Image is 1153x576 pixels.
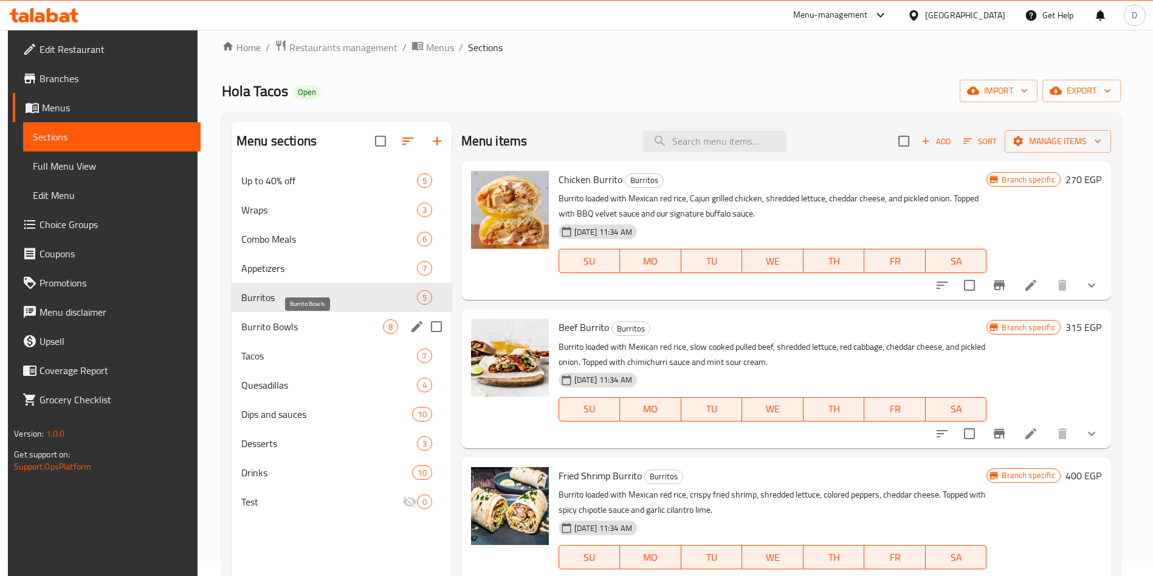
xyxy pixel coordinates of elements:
[417,436,432,451] div: items
[969,83,1028,99] span: import
[40,246,191,261] span: Coupons
[747,252,799,270] span: WE
[293,87,321,97] span: Open
[559,191,987,221] p: Burrito loaded with Mexican red rice, Cajun grilled chicken, shredded lettuce, cheddar cheese, an...
[559,318,609,336] span: Beef Burrito
[864,545,926,569] button: FR
[275,40,398,55] a: Restaurants management
[422,127,452,156] button: Add section
[417,349,432,363] div: items
[384,321,398,333] span: 8
[241,232,417,246] span: Combo Meals
[14,459,91,474] a: Support.OpsPlatform
[681,545,743,569] button: TU
[241,173,417,188] div: Up to 40% off
[564,252,615,270] span: SU
[232,370,452,400] div: Quesadillas4
[241,203,417,217] span: Wraps
[1065,467,1101,484] h6: 400 EGP
[40,392,191,407] span: Grocery Checklist
[232,458,452,487] div: Drinks10
[931,400,982,418] span: SA
[383,319,398,334] div: items
[13,64,201,93] a: Branches
[241,290,417,305] span: Burritos
[13,356,201,385] a: Coverage Report
[1065,319,1101,336] h6: 315 EGP
[611,321,650,336] div: Burritos
[46,426,65,442] span: 1.0.0
[222,40,1121,55] nav: breadcrumb
[804,397,865,422] button: TH
[559,397,620,422] button: SU
[232,283,452,312] div: Burritos5
[926,545,987,569] button: SA
[418,263,432,274] span: 7
[1052,83,1111,99] span: export
[570,226,637,238] span: [DATE] 11:34 AM
[925,9,1005,22] div: [GEOGRAPHIC_DATA]
[40,363,191,378] span: Coverage Report
[957,272,982,298] span: Select to update
[891,128,917,154] span: Select section
[232,195,452,224] div: Wraps3
[1132,9,1137,22] span: D
[222,77,288,105] span: Hola Tacos
[13,93,201,122] a: Menus
[418,350,432,362] span: 7
[1005,130,1111,153] button: Manage items
[564,400,615,418] span: SU
[23,122,201,151] a: Sections
[869,549,921,566] span: FR
[1024,278,1038,293] a: Edit menu item
[417,203,432,217] div: items
[241,407,412,422] span: Dips and sauces
[559,467,642,485] span: Fried Shrimp Burrito
[686,549,738,566] span: TU
[625,400,676,418] span: MO
[393,127,422,156] span: Sort sections
[1042,80,1121,102] button: export
[241,261,417,276] div: Appetizers
[14,426,44,442] span: Version:
[368,128,393,154] span: Select all sections
[643,131,786,152] input: search
[236,132,317,150] h2: Menu sections
[681,249,743,273] button: TU
[412,407,432,422] div: items
[620,397,681,422] button: MO
[418,380,432,391] span: 4
[13,385,201,414] a: Grocery Checklist
[1014,134,1101,149] span: Manage items
[917,132,955,151] span: Add item
[793,8,868,23] div: Menu-management
[241,494,402,509] div: Test
[13,210,201,239] a: Choice Groups
[241,378,417,392] div: Quesadillas
[412,465,432,480] div: items
[928,419,957,448] button: sort-choices
[804,249,865,273] button: TH
[232,400,452,429] div: Dips and sauces10
[232,166,452,195] div: Up to 40% off5
[931,252,982,270] span: SA
[40,217,191,232] span: Choice Groups
[13,327,201,356] a: Upsell
[747,549,799,566] span: WE
[417,290,432,305] div: items
[625,173,663,187] span: Burritos
[402,494,417,509] svg: Inactive section
[232,487,452,516] div: Test0
[742,397,804,422] button: WE
[645,470,683,484] span: Burritos
[997,322,1059,333] span: Branch specific
[232,312,452,341] div: Burrito Bowls8edit
[418,292,432,304] span: 5
[864,397,926,422] button: FR
[955,132,1005,151] span: Sort items
[232,341,452,370] div: Tacos7
[808,252,860,270] span: TH
[426,40,454,55] span: Menus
